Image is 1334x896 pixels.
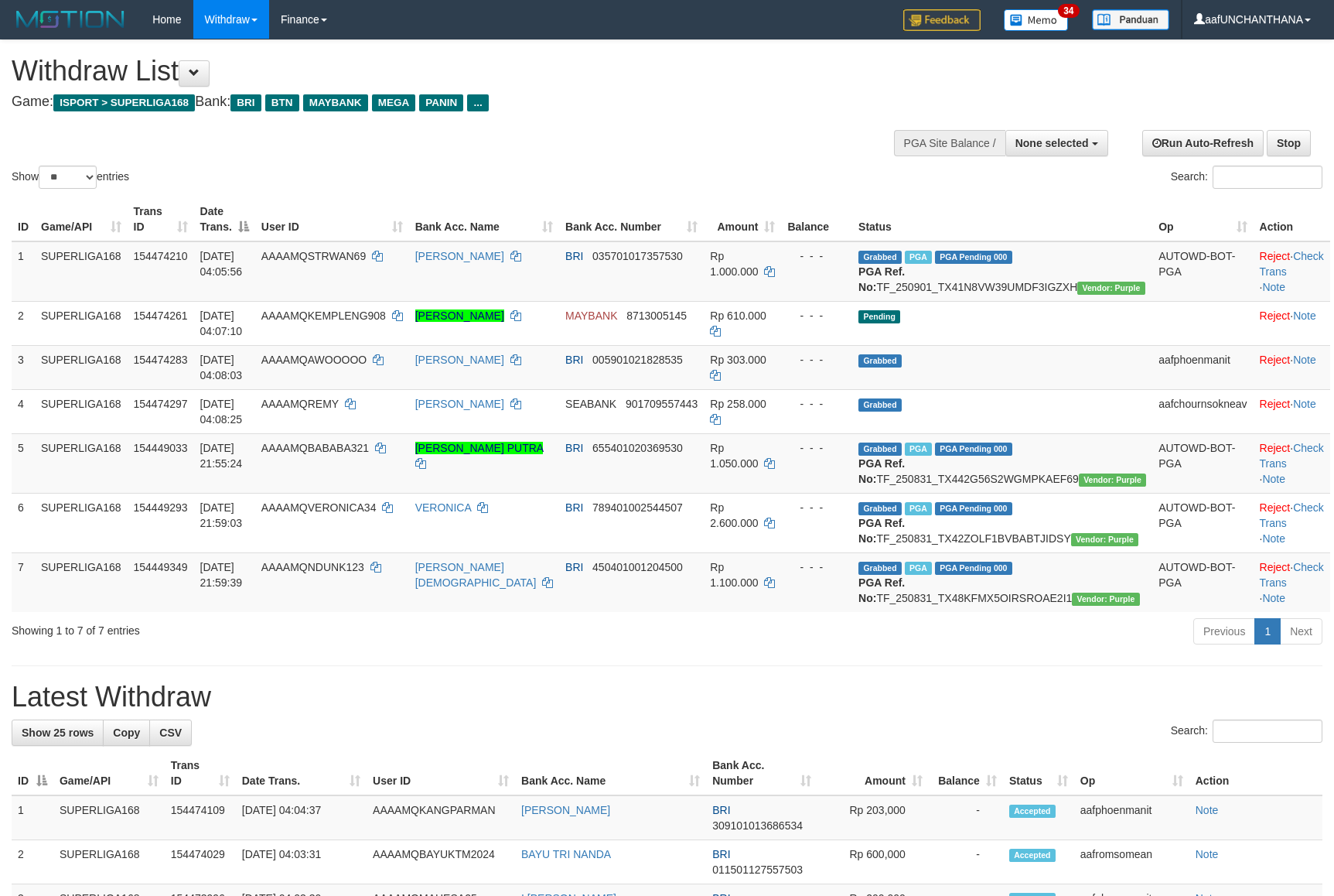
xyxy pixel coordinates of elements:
th: Op: activate to sort column ascending [1152,197,1253,241]
a: 1 [1254,618,1281,645]
td: TF_250901_TX41N8VW39UMDF3IGZXH [852,241,1152,302]
td: [DATE] 04:04:37 [236,795,367,840]
span: Marked by aafheankoy [905,562,932,575]
a: Reject [1260,442,1291,454]
span: Marked by aafheankoy [905,502,932,515]
span: [DATE] 04:05:56 [200,250,243,278]
a: Next [1280,618,1322,645]
th: Bank Acc. Number: activate to sort column ascending [559,197,704,241]
span: CSV [159,727,182,739]
th: Trans ID: activate to sort column ascending [128,197,194,241]
span: AAAAMQKEMPLENG908 [261,309,386,322]
span: SEABANK [565,398,616,410]
th: Game/API: activate to sort column ascending [53,751,165,795]
div: - - - [787,500,846,515]
label: Search: [1171,720,1322,743]
span: [DATE] 21:59:39 [200,561,243,589]
td: SUPERLIGA168 [35,389,128,433]
a: Note [1196,804,1219,816]
a: Check Trans [1260,250,1324,278]
span: Copy 309101013686534 to clipboard [712,819,803,832]
th: Date Trans.: activate to sort column ascending [236,751,367,795]
td: TF_250831_TX48KFMX5OIRSROAE2I1 [852,552,1152,612]
span: Grabbed [858,443,902,456]
h4: Game: Bank: [12,94,874,110]
span: Rp 303.000 [710,354,766,366]
b: PGA Ref. No: [858,457,905,485]
span: BRI [565,442,583,454]
span: 154449293 [134,501,188,514]
span: Vendor URL: https://trx4.1velocity.biz [1072,593,1139,606]
span: Grabbed [858,398,902,412]
span: AAAAMQNDUNK123 [261,561,364,573]
td: SUPERLIGA168 [35,345,128,389]
a: Reject [1260,501,1291,514]
span: Vendor URL: https://trx4.1velocity.biz [1079,474,1146,487]
a: Note [1196,848,1219,860]
span: Rp 258.000 [710,398,766,410]
td: SUPERLIGA168 [35,301,128,345]
td: TF_250831_TX42ZOLF1BVBABTJIDSY [852,493,1152,552]
td: [DATE] 04:03:31 [236,840,367,884]
span: PANIN [419,94,463,111]
td: 3 [12,345,35,389]
td: AUTOWD-BOT-PGA [1152,241,1253,302]
span: BRI [565,354,583,366]
span: [DATE] 04:08:25 [200,398,243,426]
th: Action [1254,197,1330,241]
span: 154474210 [134,250,188,262]
th: Status: activate to sort column ascending [1003,751,1074,795]
td: SUPERLIGA168 [53,795,165,840]
span: ... [467,94,488,111]
td: 1 [12,795,53,840]
a: Check Trans [1260,501,1324,529]
span: Rp 1.100.000 [710,561,758,589]
td: · · [1254,493,1330,552]
div: - - - [787,440,846,456]
span: MEGA [372,94,416,111]
a: Reject [1260,561,1291,573]
td: 154474029 [165,840,236,884]
a: [PERSON_NAME] [415,354,504,366]
a: Reject [1260,354,1291,366]
span: BRI [230,94,261,111]
span: 154449349 [134,561,188,573]
span: Accepted [1009,849,1056,862]
span: Copy 655401020369530 to clipboard [592,442,683,454]
span: Show 25 rows [22,727,94,739]
a: Reject [1260,309,1291,322]
th: ID [12,197,35,241]
span: Grabbed [858,251,902,264]
td: AAAAMQBAYUKTM2024 [367,840,515,884]
td: · [1254,345,1330,389]
span: 154474283 [134,354,188,366]
span: 34 [1058,4,1079,18]
span: Rp 1.000.000 [710,250,758,278]
span: 154474261 [134,309,188,322]
a: [PERSON_NAME] [415,250,504,262]
td: 5 [12,433,35,493]
a: VERONICA [415,501,471,514]
span: PGA Pending [935,251,1012,264]
div: Showing 1 to 7 of 7 entries [12,617,544,638]
span: Vendor URL: https://trx4.1velocity.biz [1071,533,1138,546]
td: - [929,840,1003,884]
img: Feedback.jpg [903,9,981,31]
div: PGA Site Balance / [894,130,1005,156]
th: Balance [781,197,852,241]
a: Note [1293,398,1316,410]
td: aafromsomean [1074,840,1189,884]
a: Check Trans [1260,561,1324,589]
td: SUPERLIGA168 [35,493,128,552]
input: Search: [1213,166,1322,189]
span: Copy 011501127557503 to clipboard [712,864,803,876]
b: PGA Ref. No: [858,517,905,545]
a: Note [1293,309,1316,322]
div: - - - [787,352,846,368]
span: Grabbed [858,502,902,515]
button: None selected [1005,130,1108,156]
a: [PERSON_NAME] [415,398,504,410]
span: BRI [712,804,730,816]
td: 154474109 [165,795,236,840]
a: [PERSON_NAME] PUTRA [415,442,544,454]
